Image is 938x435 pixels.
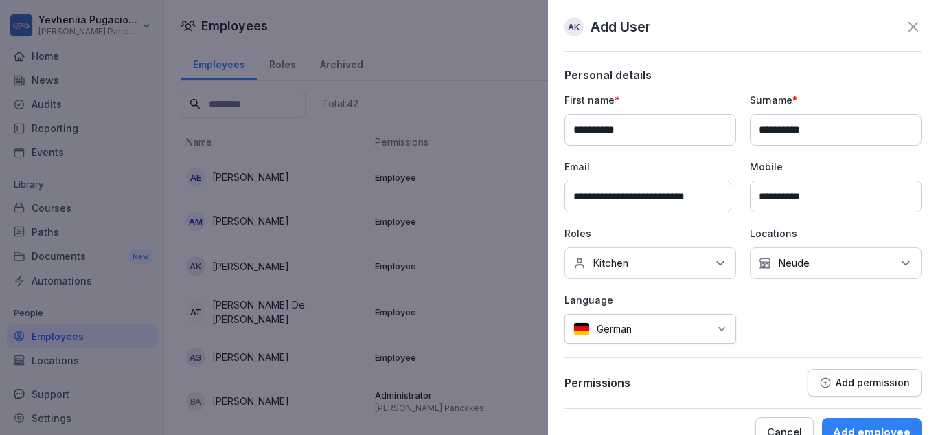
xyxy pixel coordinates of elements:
p: Mobile [750,159,922,174]
p: Permissions [564,376,630,390]
p: Locations [750,226,922,241]
p: Add User [591,16,651,37]
p: Email [564,159,736,174]
p: Neude [778,256,810,270]
p: Surname [750,93,922,107]
p: Kitchen [593,256,628,270]
p: Roles [564,226,736,241]
p: Language [564,293,736,307]
p: First name [564,93,736,107]
div: German [564,314,736,344]
button: Add permission [808,369,922,397]
p: Add permission [836,377,910,388]
div: AK [564,17,584,36]
img: de.svg [573,322,590,335]
p: Personal details [564,68,922,82]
